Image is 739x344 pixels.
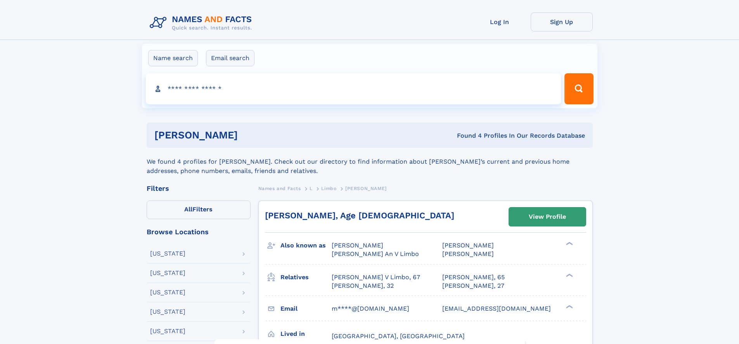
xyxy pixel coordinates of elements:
[564,273,573,278] div: ❯
[147,12,258,33] img: Logo Names and Facts
[154,130,348,140] h1: [PERSON_NAME]
[150,270,185,276] div: [US_STATE]
[332,273,420,282] a: [PERSON_NAME] V Limbo, 67
[150,328,185,334] div: [US_STATE]
[332,282,394,290] a: [PERSON_NAME], 32
[265,211,454,220] a: [PERSON_NAME], Age [DEMOGRAPHIC_DATA]
[147,185,251,192] div: Filters
[150,251,185,257] div: [US_STATE]
[310,186,313,191] span: L
[531,12,593,31] a: Sign Up
[147,201,251,219] label: Filters
[442,305,551,312] span: [EMAIL_ADDRESS][DOMAIN_NAME]
[442,282,504,290] a: [PERSON_NAME], 27
[280,327,332,341] h3: Lived in
[332,242,383,249] span: [PERSON_NAME]
[442,250,494,258] span: [PERSON_NAME]
[146,73,561,104] input: search input
[347,131,585,140] div: Found 4 Profiles In Our Records Database
[509,207,586,226] a: View Profile
[564,304,573,309] div: ❯
[321,183,336,193] a: Limbo
[442,273,505,282] a: [PERSON_NAME], 65
[280,271,332,284] h3: Relatives
[332,332,465,340] span: [GEOGRAPHIC_DATA], [GEOGRAPHIC_DATA]
[564,73,593,104] button: Search Button
[310,183,313,193] a: L
[150,309,185,315] div: [US_STATE]
[258,183,301,193] a: Names and Facts
[332,250,419,258] span: [PERSON_NAME] An V Limbo
[321,186,336,191] span: Limbo
[206,50,254,66] label: Email search
[148,50,198,66] label: Name search
[280,239,332,252] h3: Also known as
[280,302,332,315] h3: Email
[147,228,251,235] div: Browse Locations
[345,186,387,191] span: [PERSON_NAME]
[147,148,593,176] div: We found 4 profiles for [PERSON_NAME]. Check out our directory to find information about [PERSON_...
[150,289,185,296] div: [US_STATE]
[564,241,573,246] div: ❯
[469,12,531,31] a: Log In
[529,208,566,226] div: View Profile
[184,206,192,213] span: All
[442,242,494,249] span: [PERSON_NAME]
